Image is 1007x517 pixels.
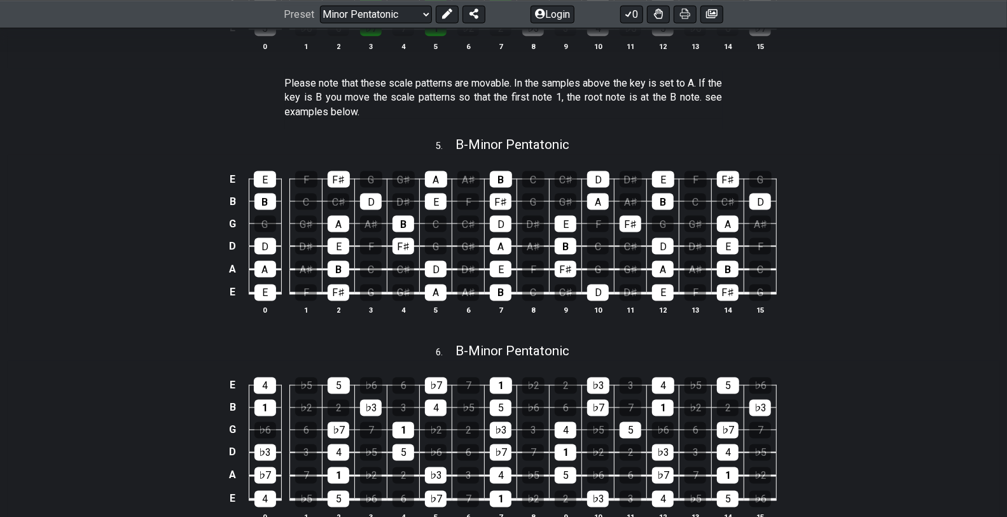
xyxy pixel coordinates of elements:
div: A [490,238,511,255]
div: 4 [555,422,576,439]
td: B [225,190,240,213]
div: G♯ [392,285,414,301]
td: G [225,419,240,441]
div: 1 [490,491,511,507]
th: 12 [647,304,679,317]
div: 6 [555,400,576,416]
div: 5 [620,422,641,439]
div: G [360,171,382,188]
span: 5 . [436,139,455,153]
div: C♯ [717,194,739,210]
button: Share Preset [462,5,485,23]
div: 6 [392,378,415,394]
div: 6 [328,20,349,36]
div: B [652,194,674,210]
div: 2 [490,20,511,36]
div: G♯ [555,194,576,210]
select: Preset [320,5,432,23]
div: B [328,261,349,278]
th: 15 [744,39,777,53]
th: 6 [452,39,485,53]
div: E [490,261,511,278]
button: Login [531,5,574,23]
div: 5 [328,378,350,394]
div: 5 [490,400,511,416]
div: 7 [392,20,414,36]
div: 3 [392,400,414,416]
div: G [749,171,772,188]
div: F [295,171,317,188]
div: D [749,194,771,210]
div: A [652,261,674,278]
div: G [425,238,447,255]
div: D [254,238,276,255]
div: 1 [328,467,349,484]
div: ♭2 [587,444,609,461]
div: 7 [749,422,771,439]
th: 7 [485,39,517,53]
td: D [225,235,240,258]
div: ♭6 [749,491,771,507]
div: 2 [328,400,349,416]
td: B [225,397,240,419]
div: D [360,194,382,210]
div: D [490,216,511,232]
th: 14 [712,39,744,53]
div: 2 [620,444,641,461]
p: Please note that these scale patterns are movable. In the samples above the key is set to A. If t... [285,76,723,119]
div: G♯ [457,238,479,255]
div: 5 [328,491,349,507]
div: F [360,238,382,255]
div: D♯ [392,194,414,210]
div: ♭6 [254,422,276,439]
div: 2 [555,491,576,507]
div: ♭7 [652,467,674,484]
div: A [328,216,349,232]
div: B [555,238,576,255]
div: ♭2 [425,422,447,439]
div: ♭7 [717,422,739,439]
div: 7 [457,491,479,507]
th: 3 [355,304,387,317]
div: 5 [555,467,576,484]
th: 12 [647,39,679,53]
div: ♭7 [425,491,447,507]
th: 6 [452,304,485,317]
div: 3 [684,444,706,461]
div: B [254,194,276,210]
div: ♭2 [749,467,771,484]
div: ♭6 [522,400,544,416]
div: A♯ [620,194,641,210]
div: A♯ [295,261,317,278]
div: A♯ [457,285,479,301]
div: ♭6 [425,444,447,461]
div: A♯ [360,216,382,232]
div: A♯ [684,261,706,278]
div: 6 [392,491,414,507]
th: 7 [485,304,517,317]
th: 15 [744,304,777,317]
div: 5 [717,491,739,507]
div: ♭3 [587,378,609,394]
th: 5 [420,39,452,53]
div: ♭2 [360,467,382,484]
div: ♭5 [360,444,382,461]
div: ♭3 [254,444,276,461]
th: 14 [712,304,744,317]
div: 4 [717,444,739,461]
div: A [587,194,609,210]
div: ♭5 [522,467,544,484]
div: F [522,261,544,278]
div: F♯ [392,238,414,255]
div: G♯ [684,216,706,232]
div: C [749,261,771,278]
div: 6 [295,422,317,439]
div: 3 [457,467,479,484]
div: ♭6 [684,20,706,36]
div: B [490,285,511,301]
td: A [225,257,240,281]
th: 1 [290,304,323,317]
div: ♭7 [490,444,511,461]
div: 3 [522,422,544,439]
div: ♭6 [295,20,317,36]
